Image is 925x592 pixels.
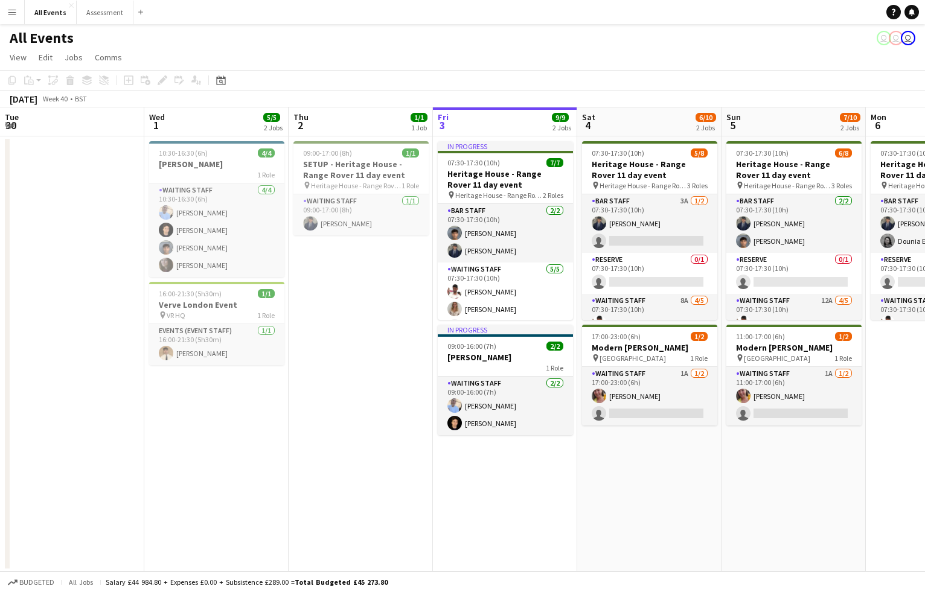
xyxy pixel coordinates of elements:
app-job-card: 11:00-17:00 (6h)1/2Modern [PERSON_NAME] [GEOGRAPHIC_DATA]1 RoleWaiting Staff1A1/211:00-17:00 (6h)... [726,325,862,425]
span: Heritage House - Range Rover 11 day event [311,181,402,190]
span: 6/8 [835,148,852,158]
app-card-role: Waiting Staff4/410:30-16:30 (6h)[PERSON_NAME][PERSON_NAME][PERSON_NAME][PERSON_NAME] [149,183,284,277]
app-job-card: 07:30-17:30 (10h)6/8Heritage House - Range Rover 11 day event Heritage House - Range Rover 11 day... [726,141,862,320]
button: Assessment [77,1,133,24]
span: 1/1 [402,148,419,158]
span: Edit [39,52,53,63]
span: Sun [726,112,741,123]
span: Mon [871,112,886,123]
span: 1 Role [834,354,852,363]
span: 2/2 [546,342,563,351]
a: Comms [90,49,127,65]
span: 6/10 [696,113,716,122]
app-job-card: 10:30-16:30 (6h)4/4[PERSON_NAME]1 RoleWaiting Staff4/410:30-16:30 (6h)[PERSON_NAME][PERSON_NAME][... [149,141,284,277]
span: 07:30-17:30 (10h) [592,148,644,158]
app-card-role: Waiting Staff12A4/507:30-17:30 (10h)[PERSON_NAME] [726,294,862,405]
span: 09:00-17:00 (8h) [303,148,352,158]
app-job-card: In progress09:00-16:00 (7h)2/2[PERSON_NAME]1 RoleWaiting Staff2/209:00-16:00 (7h)[PERSON_NAME][PE... [438,325,573,435]
span: Total Budgeted £45 273.80 [295,578,388,587]
span: 7/10 [840,113,860,122]
app-card-role: Bar Staff2/207:30-17:30 (10h)[PERSON_NAME][PERSON_NAME] [438,204,573,263]
span: Budgeted [19,578,54,587]
a: Jobs [60,49,88,65]
app-card-role: Waiting Staff5/507:30-17:30 (10h)[PERSON_NAME][PERSON_NAME] [438,263,573,374]
span: Jobs [65,52,83,63]
span: 5 [725,118,741,132]
span: Wed [149,112,165,123]
app-card-role: Waiting Staff8A4/507:30-17:30 (10h)[PERSON_NAME] [582,294,717,405]
h3: Verve London Event [149,299,284,310]
app-job-card: 09:00-17:00 (8h)1/1SETUP - Heritage House - Range Rover 11 day event Heritage House - Range Rover... [293,141,429,235]
button: Budgeted [6,576,56,589]
div: Salary £44 984.80 + Expenses £0.00 + Subsistence £289.00 = [106,578,388,587]
span: VR HQ [167,311,185,320]
span: 4 [580,118,595,132]
span: 2 [292,118,309,132]
span: 3 Roles [687,181,708,190]
span: 3 [436,118,449,132]
app-card-role: Waiting Staff1/109:00-17:00 (8h)[PERSON_NAME] [293,194,429,235]
h3: Modern [PERSON_NAME] [582,342,717,353]
span: 2 Roles [543,191,563,200]
span: 7/7 [546,158,563,167]
span: All jobs [66,578,95,587]
div: In progress [438,325,573,334]
span: 1/2 [691,332,708,341]
span: 1 [147,118,165,132]
span: Comms [95,52,122,63]
app-user-avatar: Nathan Wong [901,31,915,45]
app-card-role: Reserve0/107:30-17:30 (10h) [582,253,717,294]
div: 2 Jobs [552,123,571,132]
span: Tue [5,112,19,123]
span: 4/4 [258,148,275,158]
span: 5/5 [263,113,280,122]
span: 9/9 [552,113,569,122]
div: In progress [438,141,573,151]
app-user-avatar: Nathan Wong [877,31,891,45]
h3: SETUP - Heritage House - Range Rover 11 day event [293,159,429,180]
span: 1/1 [411,113,427,122]
a: View [5,49,31,65]
app-card-role: Events (Event Staff)1/116:00-21:30 (5h30m)[PERSON_NAME] [149,324,284,365]
div: 1 Job [411,123,427,132]
span: Heritage House - Range Rover 11 day event [600,181,687,190]
span: 1 Role [257,311,275,320]
div: 2 Jobs [264,123,283,132]
span: 10:30-16:30 (6h) [159,148,208,158]
span: Fri [438,112,449,123]
div: BST [75,94,87,103]
div: 17:00-23:00 (6h)1/2Modern [PERSON_NAME] [GEOGRAPHIC_DATA]1 RoleWaiting Staff1A1/217:00-23:00 (6h)... [582,325,717,425]
span: [GEOGRAPHIC_DATA] [744,354,810,363]
span: Heritage House - Range Rover 11 day event [744,181,831,190]
span: 1 Role [402,181,419,190]
h3: Heritage House - Range Rover 11 day event [438,168,573,190]
h1: All Events [10,29,74,47]
span: Week 40 [40,94,70,103]
span: 1 Role [546,363,563,372]
span: 07:30-17:30 (10h) [447,158,500,167]
a: Edit [34,49,57,65]
span: Thu [293,112,309,123]
app-job-card: 07:30-17:30 (10h)5/8Heritage House - Range Rover 11 day event Heritage House - Range Rover 11 day... [582,141,717,320]
h3: Heritage House - Range Rover 11 day event [582,159,717,180]
span: 16:00-21:30 (5h30m) [159,289,222,298]
app-card-role: Waiting Staff1A1/217:00-23:00 (6h)[PERSON_NAME] [582,367,717,425]
span: View [10,52,27,63]
button: All Events [25,1,77,24]
span: 30 [3,118,19,132]
span: Sat [582,112,595,123]
app-user-avatar: Nathan Wong [889,31,903,45]
h3: [PERSON_NAME] [149,159,284,170]
span: Heritage House - Range Rover 11 day event [455,191,543,200]
app-job-card: 16:00-21:30 (5h30m)1/1Verve London Event VR HQ1 RoleEvents (Event Staff)1/116:00-21:30 (5h30m)[PE... [149,282,284,365]
app-job-card: In progress07:30-17:30 (10h)7/7Heritage House - Range Rover 11 day event Heritage House - Range R... [438,141,573,320]
span: 3 Roles [831,181,852,190]
h3: [PERSON_NAME] [438,352,573,363]
span: 5/8 [691,148,708,158]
